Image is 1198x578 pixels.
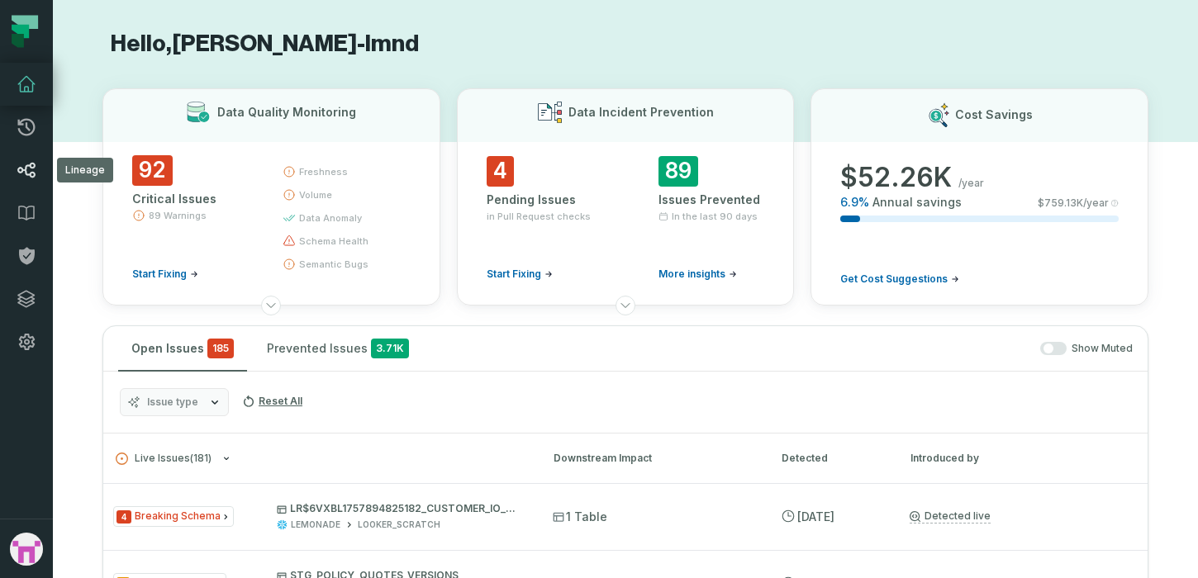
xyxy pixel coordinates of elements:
[299,188,332,201] span: volume
[120,388,229,416] button: Issue type
[568,104,714,121] h3: Data Incident Prevention
[910,509,991,524] a: Detected live
[658,192,764,208] div: Issues Prevented
[116,510,131,524] span: Severity
[487,268,553,281] a: Start Fixing
[371,339,409,358] span: 3.71K
[840,194,869,211] span: 6.9 %
[797,509,834,524] relative-time: Sep 16, 2025, 2:41 AM EDT
[672,210,758,223] span: In the last 90 days
[872,194,962,211] span: Annual savings
[147,396,198,409] span: Issue type
[553,509,607,525] span: 1 Table
[782,451,881,466] div: Detected
[102,30,1148,59] h1: Hello, [PERSON_NAME]-lmnd
[291,519,340,531] div: LEMONADE
[910,451,1059,466] div: Introduced by
[658,156,698,187] span: 89
[116,452,212,465] span: Live Issues ( 181 )
[113,506,234,527] span: Issue Type
[132,268,198,281] a: Start Fixing
[118,326,247,371] button: Open Issues
[487,156,514,187] span: 4
[299,211,362,225] span: data anomaly
[658,268,737,281] a: More insights
[840,272,948,286] span: Get Cost Suggestions
[958,177,984,190] span: /year
[116,452,524,465] button: Live Issues(181)
[132,191,253,207] div: Critical Issues
[254,326,422,371] button: Prevented Issues
[487,192,592,208] div: Pending Issues
[811,88,1148,306] button: Cost Savings$52.26K/year6.9%Annual savings$759.13K/yearGet Cost Suggestions
[840,161,952,194] span: $ 52.26K
[457,88,795,306] button: Data Incident Prevention4Pending Issuesin Pull Request checksStart Fixing89Issues PreventedIn the...
[487,210,591,223] span: in Pull Request checks
[57,158,113,182] div: Lineage
[658,268,725,281] span: More insights
[217,104,356,121] h3: Data Quality Monitoring
[299,235,368,248] span: schema health
[235,388,309,415] button: Reset All
[132,155,173,186] span: 92
[955,107,1033,123] h3: Cost Savings
[299,165,348,178] span: freshness
[277,502,523,515] p: LR$6VXBL1757894825182_CUSTOMER_IO_DBT_TABLE
[149,209,207,222] span: 89 Warnings
[840,272,959,286] a: Get Cost Suggestions
[554,451,752,466] div: Downstream Impact
[1038,197,1109,210] span: $ 759.13K /year
[358,519,440,531] div: LOOKER_SCRATCH
[132,268,187,281] span: Start Fixing
[207,339,234,358] span: critical issues and errors combined
[10,533,43,566] img: avatar of gabe-cohen-lmnd
[299,258,368,271] span: semantic bugs
[429,342,1133,356] div: Show Muted
[487,268,541,281] span: Start Fixing
[102,88,440,306] button: Data Quality Monitoring92Critical Issues89 WarningsStart Fixingfreshnessvolumedata anomalyschema ...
